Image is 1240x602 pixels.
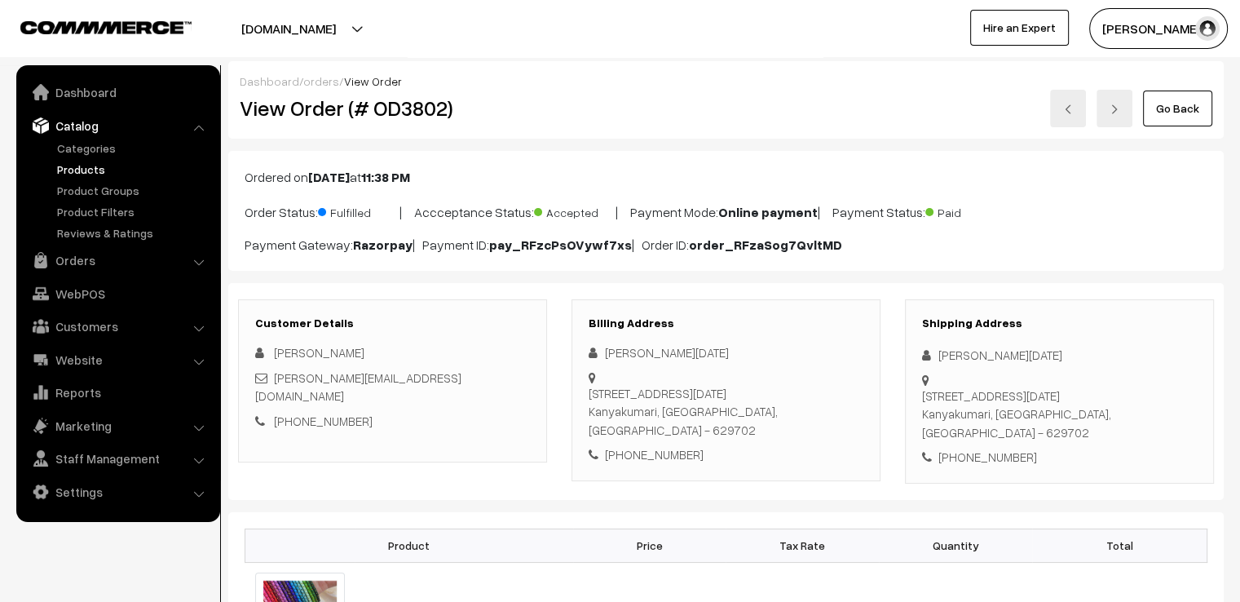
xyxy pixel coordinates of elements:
a: Catalog [20,111,214,140]
div: [STREET_ADDRESS][DATE] Kanyakumari, [GEOGRAPHIC_DATA], [GEOGRAPHIC_DATA] - 629702 [922,387,1197,442]
button: [DOMAIN_NAME] [184,8,393,49]
b: order_RFzaSog7QvltMD [689,237,842,253]
h3: Billing Address [589,316,863,330]
a: Dashboard [240,74,299,88]
h3: Customer Details [255,316,530,330]
a: Staff Management [20,444,214,473]
img: left-arrow.png [1063,104,1073,114]
span: Fulfilled [318,200,399,221]
a: Hire an Expert [970,10,1069,46]
b: [DATE] [308,169,350,185]
a: WebPOS [20,279,214,308]
button: [PERSON_NAME] [1089,8,1228,49]
a: Go Back [1143,91,1212,126]
img: user [1195,16,1220,41]
a: COMMMERCE [20,16,163,36]
a: Reports [20,378,214,407]
a: [PERSON_NAME][EMAIL_ADDRESS][DOMAIN_NAME] [255,370,461,404]
h3: Shipping Address [922,316,1197,330]
h2: View Order (# OD3802) [240,95,548,121]
img: right-arrow.png [1110,104,1119,114]
a: Product Filters [53,203,214,220]
p: Ordered on at [245,167,1207,187]
img: COMMMERCE [20,21,192,33]
th: Tax Rate [726,529,879,562]
a: Categories [53,139,214,157]
th: Quantity [879,529,1032,562]
div: [PERSON_NAME][DATE] [922,346,1197,365]
a: Products [53,161,214,178]
th: Price [573,529,726,562]
div: / / [240,73,1212,90]
span: [PERSON_NAME] [274,345,364,360]
div: [PHONE_NUMBER] [589,445,863,464]
a: Product Groups [53,182,214,199]
a: Marketing [20,411,214,440]
span: Paid [925,200,1007,221]
b: Online payment [718,204,818,220]
b: Razorpay [353,237,413,253]
a: Settings [20,477,214,507]
a: [PHONE_NUMBER] [274,414,373,428]
p: Order Status: | Accceptance Status: | Payment Mode: | Payment Status: [245,200,1207,222]
p: Payment Gateway: | Payment ID: | Order ID: [245,235,1207,255]
b: pay_RFzcPsOVywf7xs [489,237,632,253]
a: Orders [20,246,214,275]
span: View Order [344,74,402,88]
b: 11:38 PM [361,169,410,185]
span: Accepted [534,200,616,221]
a: Reviews & Ratings [53,224,214,241]
div: [PHONE_NUMBER] [922,448,1197,467]
div: [STREET_ADDRESS][DATE] Kanyakumari, [GEOGRAPHIC_DATA], [GEOGRAPHIC_DATA] - 629702 [589,384,863,440]
a: Dashboard [20,77,214,107]
th: Total [1032,529,1207,562]
div: [PERSON_NAME][DATE] [589,343,863,362]
th: Product [245,529,573,562]
a: Website [20,345,214,374]
a: Customers [20,312,214,341]
a: orders [303,74,339,88]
